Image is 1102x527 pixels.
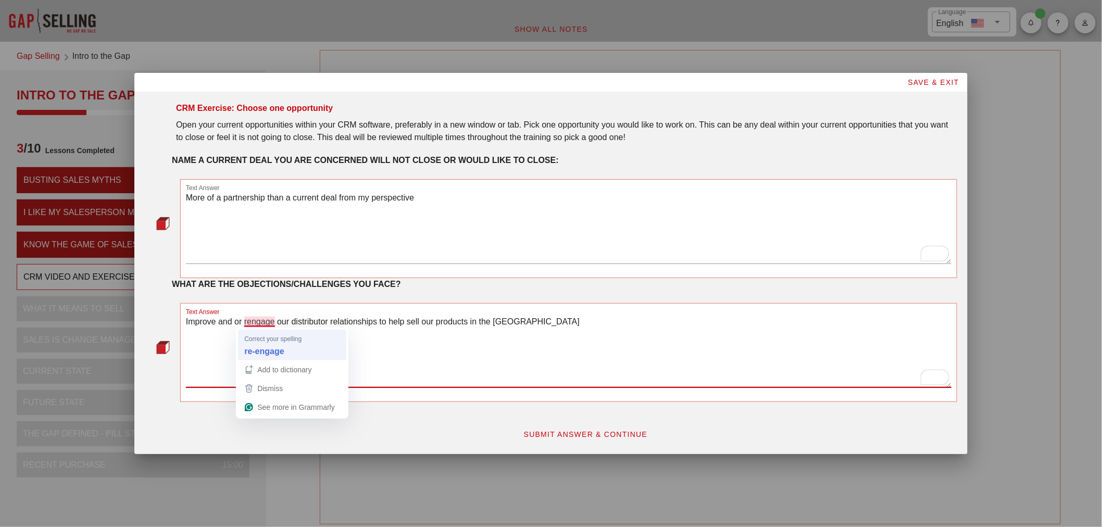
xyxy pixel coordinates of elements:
[176,102,333,115] div: CRM Exercise: Choose one opportunity
[899,73,968,92] button: SAVE & EXIT
[186,315,951,387] textarea: To enrich screen reader interactions, please activate Accessibility in Grammarly extension settings
[515,425,656,444] button: SUBMIT ANSWER & CONTINUE
[156,341,170,354] img: question-bullet-actve.png
[907,78,959,86] span: SAVE & EXIT
[186,184,220,192] label: Text Answer
[156,217,170,230] img: question-bullet-actve.png
[523,430,648,438] span: SUBMIT ANSWER & CONTINUE
[172,280,401,288] strong: WHAT ARE THE OBJECTIONS/CHALLENGES YOU FACE?
[186,308,220,316] label: Text Answer
[172,156,559,165] strong: NAME A CURRENT DEAL YOU ARE CONCERNED WILL NOT CLOSE OR WOULD LIKE TO CLOSE:
[176,119,957,144] div: Open your current opportunities within your CRM software, preferably in a new window or tab. Pick...
[186,191,951,263] textarea: To enrich screen reader interactions, please activate Accessibility in Grammarly extension settings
